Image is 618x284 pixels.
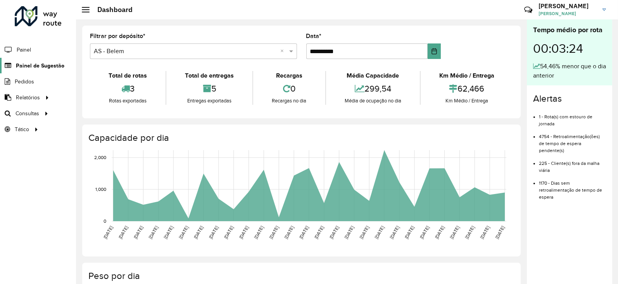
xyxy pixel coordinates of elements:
[92,71,164,80] div: Total de rotas
[423,80,511,97] div: 62,466
[92,80,164,97] div: 3
[208,225,219,240] text: [DATE]
[255,80,323,97] div: 0
[464,225,475,240] text: [DATE]
[539,10,597,17] span: [PERSON_NAME]
[268,225,280,240] text: [DATE]
[168,71,250,80] div: Total de entregas
[16,62,64,70] span: Painel de Sugestão
[253,225,264,240] text: [DATE]
[313,225,325,240] text: [DATE]
[298,225,309,240] text: [DATE]
[16,109,39,118] span: Consultas
[423,71,511,80] div: Km Médio / Entrega
[104,218,106,223] text: 0
[88,132,513,144] h4: Capacidade por dia
[148,225,159,240] text: [DATE]
[90,5,133,14] h2: Dashboard
[434,225,445,240] text: [DATE]
[520,2,537,18] a: Contato Rápido
[344,225,355,240] text: [DATE]
[168,80,250,97] div: 5
[328,97,418,105] div: Média de ocupação no dia
[15,125,29,133] span: Tático
[95,187,106,192] text: 1,000
[419,225,430,240] text: [DATE]
[163,225,174,240] text: [DATE]
[533,62,606,80] div: 54,46% menor que o dia anterior
[17,46,31,54] span: Painel
[133,225,144,240] text: [DATE]
[92,97,164,105] div: Rotas exportadas
[94,155,106,160] text: 2,000
[533,93,606,104] h4: Alertas
[178,225,189,240] text: [DATE]
[389,225,400,240] text: [DATE]
[117,225,129,240] text: [DATE]
[88,270,513,282] h4: Peso por dia
[255,97,323,105] div: Recargas no dia
[449,225,460,240] text: [DATE]
[404,225,415,240] text: [DATE]
[223,225,234,240] text: [DATE]
[306,31,322,41] label: Data
[539,127,606,154] li: 4754 - Retroalimentação(ões) de tempo de espera pendente(s)
[90,31,145,41] label: Filtrar por depósito
[168,97,250,105] div: Entregas exportadas
[328,80,418,97] div: 299,54
[423,97,511,105] div: Km Médio / Entrega
[533,35,606,62] div: 00:03:24
[359,225,370,240] text: [DATE]
[238,225,249,240] text: [DATE]
[281,47,287,56] span: Clear all
[539,174,606,201] li: 1170 - Dias sem retroalimentação de tempo de espera
[539,154,606,174] li: 225 - Cliente(s) fora da malha viária
[533,25,606,35] div: Tempo médio por rota
[479,225,490,240] text: [DATE]
[15,78,34,86] span: Pedidos
[539,2,597,10] h3: [PERSON_NAME]
[494,225,506,240] text: [DATE]
[255,71,323,80] div: Recargas
[102,225,114,240] text: [DATE]
[328,71,418,80] div: Média Capacidade
[328,225,340,240] text: [DATE]
[283,225,295,240] text: [DATE]
[193,225,204,240] text: [DATE]
[374,225,385,240] text: [DATE]
[16,94,40,102] span: Relatórios
[539,107,606,127] li: 1 - Rota(s) com estouro de jornada
[428,43,441,59] button: Choose Date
